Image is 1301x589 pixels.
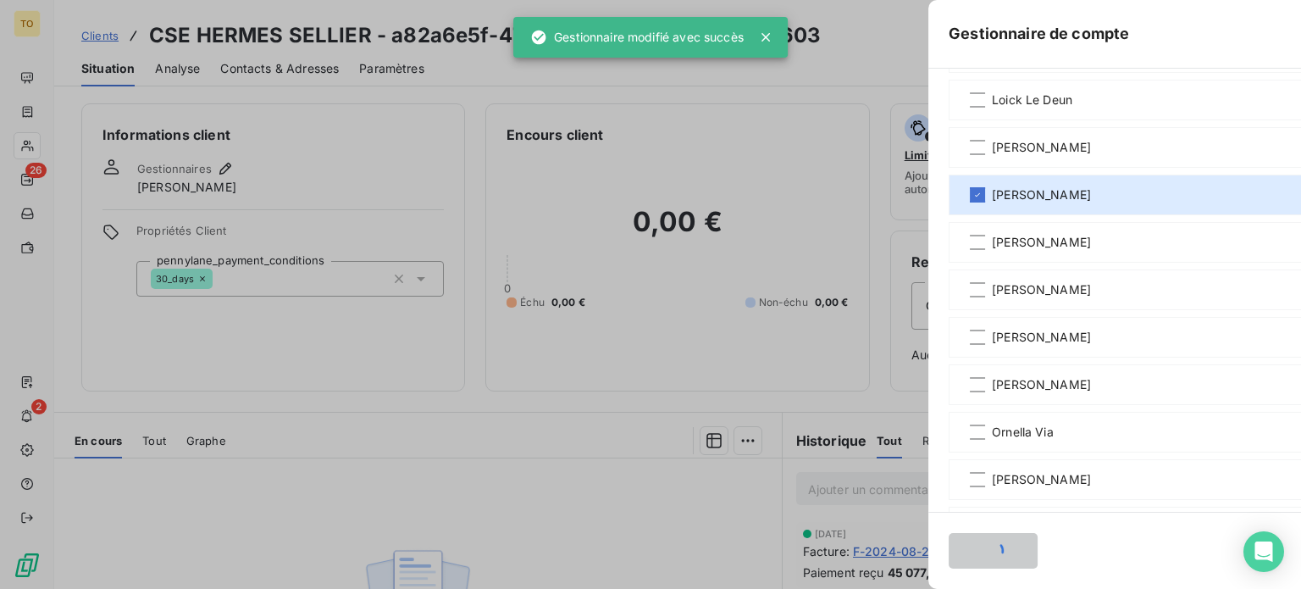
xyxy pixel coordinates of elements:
[992,424,1054,441] span: Ornella Via
[992,471,1091,488] span: [PERSON_NAME]
[992,234,1091,251] span: [PERSON_NAME]
[1243,531,1284,572] div: Open Intercom Messenger
[992,139,1091,156] span: [PERSON_NAME]
[992,281,1091,298] span: [PERSON_NAME]
[949,533,1038,569] button: Valider
[949,22,1129,46] h5: Gestionnaire de compte
[992,329,1091,346] span: [PERSON_NAME]
[992,376,1091,393] span: [PERSON_NAME]
[992,186,1091,203] span: [PERSON_NAME]
[992,92,1072,108] span: Loick Le Deun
